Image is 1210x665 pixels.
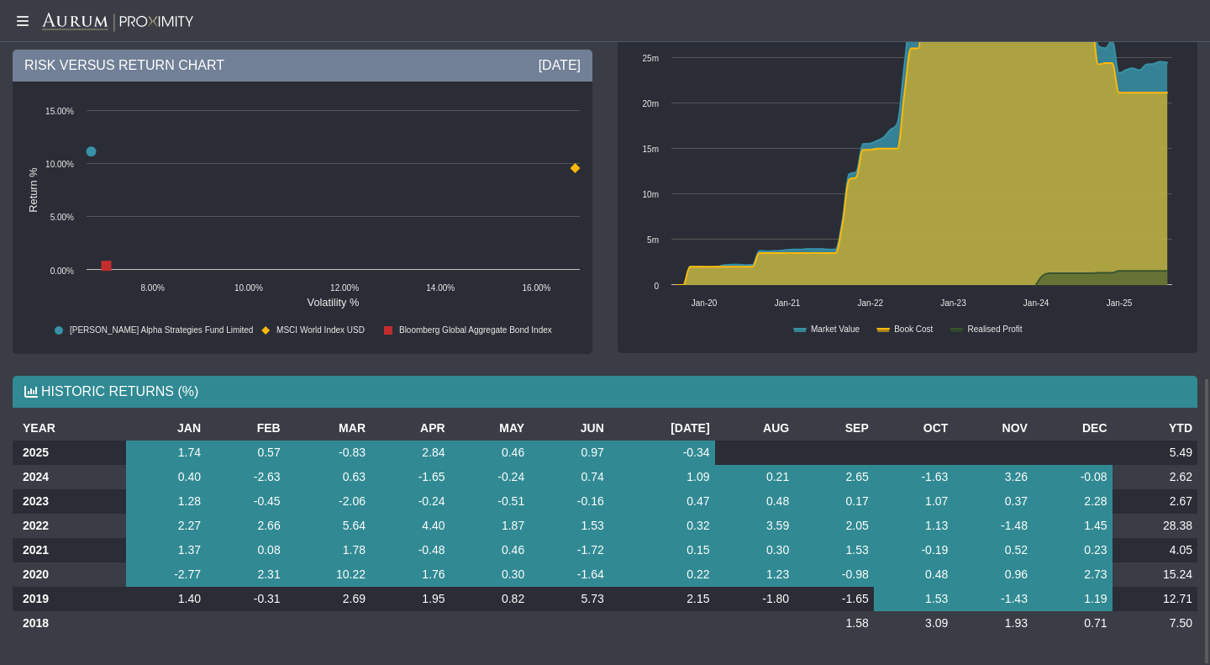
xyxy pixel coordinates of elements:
[13,587,126,611] th: 2019
[715,587,795,611] td: -1.80
[206,489,286,514] td: -0.45
[529,416,609,441] th: JUN
[371,465,450,489] td: -1.65
[399,325,552,335] text: Bloomberg Global Aggregate Bond Index
[715,465,795,489] td: 0.21
[206,587,286,611] td: -0.31
[13,514,126,538] th: 2022
[794,587,874,611] td: -1.65
[794,611,874,636] td: 1.58
[539,56,581,75] div: [DATE]
[330,283,359,293] text: 12.00%
[13,611,126,636] th: 2018
[522,283,550,293] text: 16.00%
[794,465,874,489] td: 2.65
[50,213,74,222] text: 5.00%
[450,538,530,562] td: 0.46
[715,514,795,538] td: 3.59
[794,562,874,587] td: -0.98
[126,538,206,562] td: 1.37
[206,562,286,587] td: 2.31
[206,514,286,538] td: 2.66
[953,611,1033,636] td: 1.93
[1113,587,1197,611] td: 12.71
[529,538,609,562] td: -1.72
[45,107,74,116] text: 15.00%
[794,538,874,562] td: 1.53
[13,538,126,562] th: 2021
[206,538,286,562] td: 0.08
[450,514,530,538] td: 1.87
[529,465,609,489] td: 0.74
[70,325,253,335] text: [PERSON_NAME] Alpha Strategies Fund Limited
[953,416,1033,441] th: NOV
[450,489,530,514] td: -0.51
[27,167,39,212] text: Return %
[1113,441,1197,465] td: 5.49
[1033,416,1113,441] th: DEC
[13,562,126,587] th: 2020
[692,298,718,308] text: Jan-20
[1033,489,1113,514] td: 2.28
[1113,416,1197,441] th: YTD
[857,298,883,308] text: Jan-22
[206,416,286,441] th: FEB
[715,416,795,441] th: AUG
[371,441,450,465] td: 2.84
[42,13,193,33] img: Aurum-Proximity%20white.svg
[426,283,455,293] text: 14.00%
[529,489,609,514] td: -0.16
[45,160,74,169] text: 10.00%
[126,416,206,441] th: JAN
[13,416,126,441] th: YEAR
[775,298,801,308] text: Jan-21
[953,587,1033,611] td: -1.43
[1113,611,1197,636] td: 7.50
[609,538,715,562] td: 0.15
[953,562,1033,587] td: 0.96
[1033,587,1113,611] td: 1.19
[50,267,74,276] text: 0.00%
[13,50,592,82] div: RISK VERSUS RETURN CHART
[234,283,263,293] text: 10.00%
[1033,514,1113,538] td: 1.45
[450,465,530,489] td: -0.24
[874,611,954,636] td: 3.09
[286,514,371,538] td: 5.64
[13,465,126,489] th: 2024
[450,562,530,587] td: 0.30
[126,562,206,587] td: -2.77
[715,562,795,587] td: 1.23
[940,298,966,308] text: Jan-23
[286,562,371,587] td: 10.22
[276,325,365,335] text: MSCI World Index USD
[371,562,450,587] td: 1.76
[371,416,450,441] th: APR
[1113,465,1197,489] td: 2.62
[126,465,206,489] td: 0.40
[308,296,360,309] text: Volatility %
[126,489,206,514] td: 1.28
[609,587,715,611] td: 2.15
[141,283,165,293] text: 8.00%
[1033,611,1113,636] td: 0.71
[953,514,1033,538] td: -1.48
[286,489,371,514] td: -2.06
[609,465,715,489] td: 1.09
[874,514,954,538] td: 1.13
[450,441,530,465] td: 0.46
[643,145,659,154] text: 15m
[609,489,715,514] td: 0.47
[874,465,954,489] td: -1.63
[126,514,206,538] td: 2.27
[1033,538,1113,562] td: 0.23
[609,416,715,441] th: [DATE]
[286,441,371,465] td: -0.83
[874,587,954,611] td: 1.53
[1033,465,1113,489] td: -0.08
[450,416,530,441] th: MAY
[794,514,874,538] td: 2.05
[529,441,609,465] td: 0.97
[286,587,371,611] td: 2.69
[126,441,206,465] td: 1.74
